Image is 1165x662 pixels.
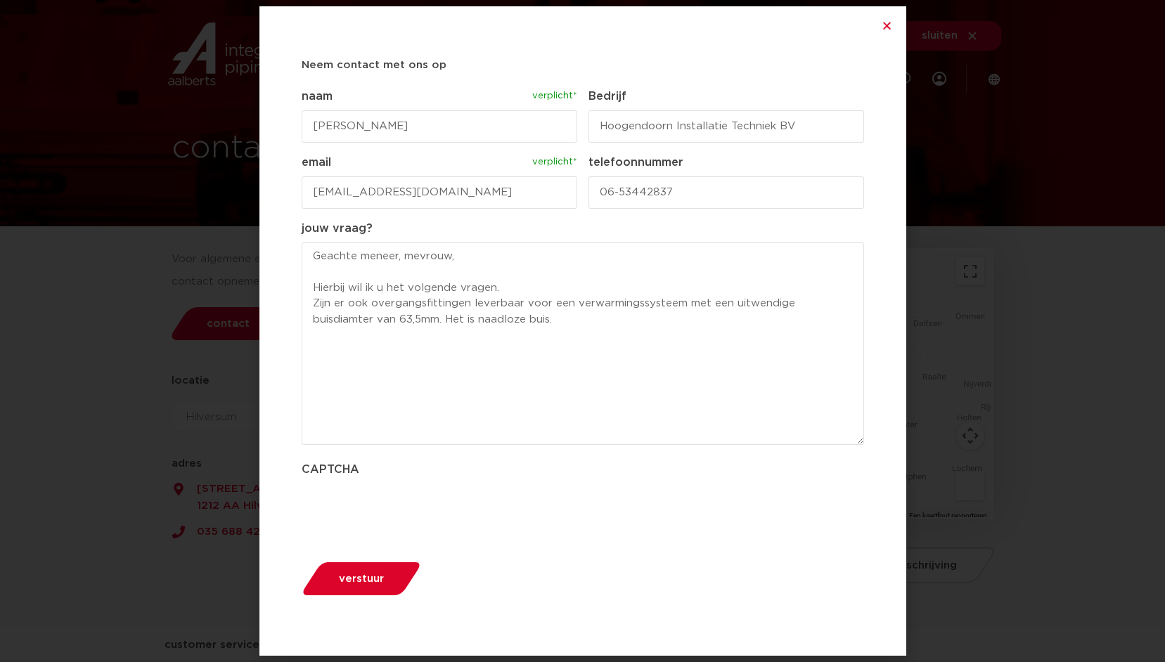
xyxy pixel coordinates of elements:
input: naam [302,110,577,143]
label: email [302,154,577,171]
span: verplicht* [531,154,577,171]
label: CAPTCHA [302,461,864,478]
input: telefoonnummer [588,176,864,209]
label: telefoonnummer [588,154,864,171]
h5: Neem contact met ons op [302,54,864,77]
iframe: reCAPTCHA [302,483,515,538]
span: verplicht* [531,88,577,105]
label: naam [302,88,577,105]
label: jouw vraag? [302,220,864,237]
label: Bedrijf [588,88,864,105]
input: bedrijf [588,110,864,143]
input: email [302,176,577,209]
button: verstuur [297,561,425,597]
span: verstuur [339,573,384,584]
a: Close [882,20,892,31]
